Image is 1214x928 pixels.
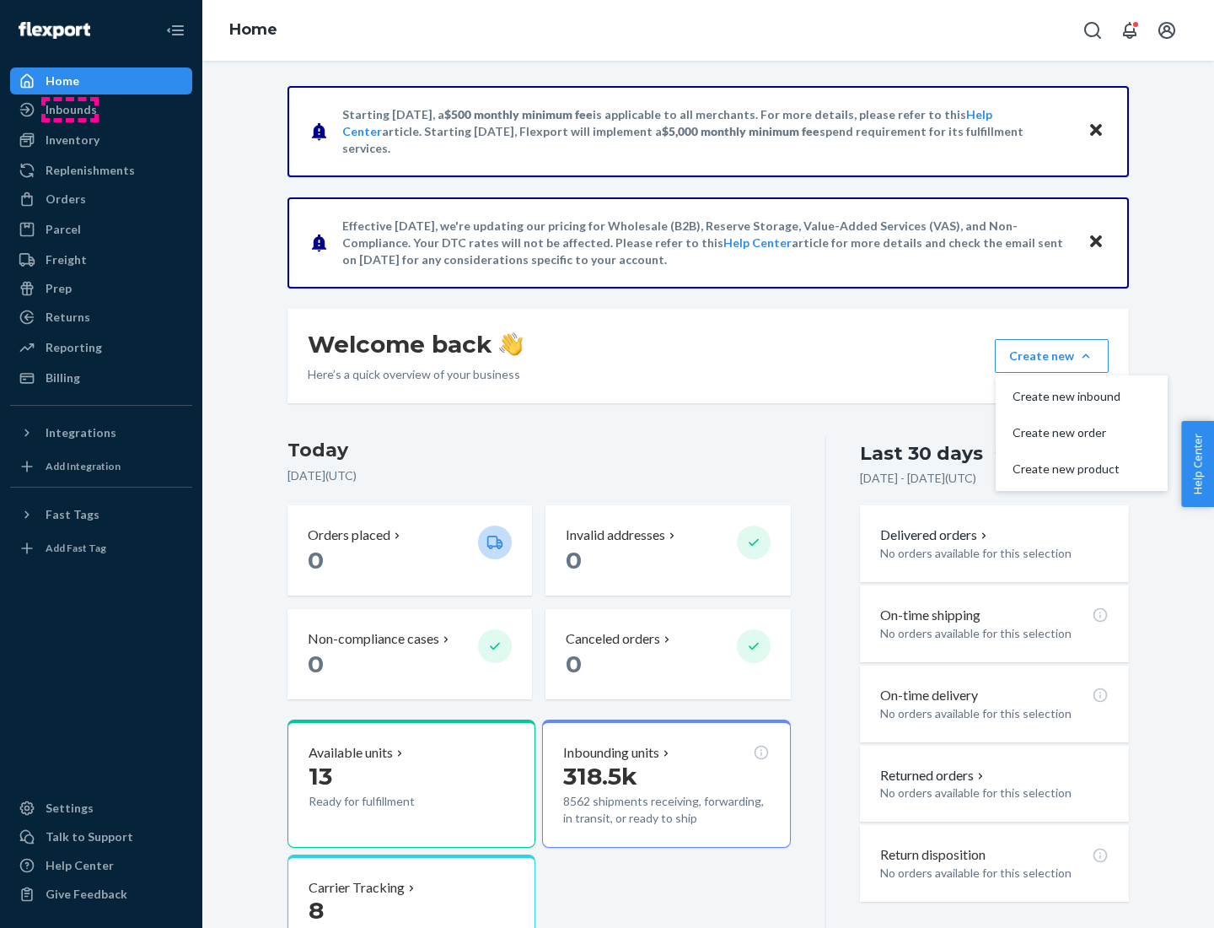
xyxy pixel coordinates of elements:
[723,235,792,250] a: Help Center
[308,526,390,545] p: Orders placed
[309,896,324,925] span: 8
[308,650,324,678] span: 0
[563,793,769,827] p: 8562 shipments receiving, forwarding, in transit, or ready to ship
[1085,230,1107,255] button: Close
[880,606,980,625] p: On-time shipping
[287,609,532,699] button: Non-compliance cases 0
[46,424,116,441] div: Integrations
[545,609,790,699] button: Canceled orders 0
[46,101,97,118] div: Inbounds
[542,720,790,848] button: Inbounding units318.5k8562 shipments receiving, forwarding, in transit, or ready to ship
[880,785,1109,801] p: No orders available for this selection
[46,506,99,523] div: Fast Tags
[309,743,393,763] p: Available units
[309,878,405,898] p: Carrier Tracking
[308,329,523,359] h1: Welcome back
[1076,13,1109,47] button: Open Search Box
[1113,13,1147,47] button: Open notifications
[46,370,80,386] div: Billing
[229,20,277,39] a: Home
[10,67,192,94] a: Home
[1013,427,1120,439] span: Create new order
[158,13,192,47] button: Close Navigation
[308,366,523,383] p: Here’s a quick overview of your business
[287,467,791,484] p: [DATE] ( UTC )
[860,470,976,487] p: [DATE] - [DATE] ( UTC )
[46,339,102,356] div: Reporting
[566,629,660,649] p: Canceled orders
[10,127,192,154] a: Inventory
[46,800,94,817] div: Settings
[10,535,192,562] a: Add Fast Tag
[563,762,637,790] span: 318.5k
[999,379,1164,415] button: Create new inbound
[10,96,192,123] a: Inbounds
[563,743,659,763] p: Inbounding units
[10,186,192,213] a: Orders
[308,629,439,649] p: Non-compliance cases
[10,501,192,528] button: Fast Tags
[10,453,192,480] a: Add Integration
[46,221,81,238] div: Parcel
[287,720,535,848] button: Available units13Ready for fulfillment
[880,705,1109,722] p: No orders available for this selection
[499,332,523,356] img: hand-wave emoji
[999,451,1164,488] button: Create new product
[308,546,324,575] span: 0
[1181,421,1214,507] button: Help Center
[216,6,291,55] ol: breadcrumbs
[10,419,192,446] button: Integrations
[46,251,87,268] div: Freight
[880,545,1109,562] p: No orders available for this selection
[287,505,532,596] button: Orders placed 0
[545,505,790,596] button: Invalid addresses 0
[10,795,192,822] a: Settings
[46,191,86,208] div: Orders
[995,339,1109,373] button: Create newCreate new inboundCreate new orderCreate new product
[880,526,991,545] button: Delivered orders
[880,686,978,705] p: On-time delivery
[10,275,192,302] a: Prep
[10,246,192,273] a: Freight
[19,22,90,39] img: Flexport logo
[1085,119,1107,143] button: Close
[880,766,987,785] button: Returned orders
[10,364,192,391] a: Billing
[342,106,1072,157] p: Starting [DATE], a is applicable to all merchants. For more details, please refer to this article...
[10,881,192,908] button: Give Feedback
[46,309,90,326] div: Returns
[46,459,121,473] div: Add Integration
[46,541,106,555] div: Add Fast Tag
[46,857,114,874] div: Help Center
[46,162,135,179] div: Replenishments
[46,828,133,845] div: Talk to Support
[860,440,983,467] div: Last 30 days
[309,762,332,790] span: 13
[662,124,819,138] span: $5,000 monthly minimum fee
[1013,391,1120,402] span: Create new inbound
[999,415,1164,451] button: Create new order
[880,845,986,865] p: Return disposition
[10,334,192,361] a: Reporting
[1150,13,1184,47] button: Open account menu
[444,107,593,121] span: $500 monthly minimum fee
[287,437,791,464] h3: Today
[566,546,582,575] span: 0
[46,280,72,297] div: Prep
[46,73,79,89] div: Home
[10,216,192,243] a: Parcel
[1013,463,1120,475] span: Create new product
[46,132,99,148] div: Inventory
[10,823,192,850] a: Talk to Support
[46,886,127,903] div: Give Feedback
[309,793,465,810] p: Ready for fulfillment
[342,218,1072,268] p: Effective [DATE], we're updating our pricing for Wholesale (B2B), Reserve Storage, Value-Added Se...
[10,852,192,879] a: Help Center
[880,625,1109,642] p: No orders available for this selection
[880,865,1109,882] p: No orders available for this selection
[10,157,192,184] a: Replenishments
[566,526,665,545] p: Invalid addresses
